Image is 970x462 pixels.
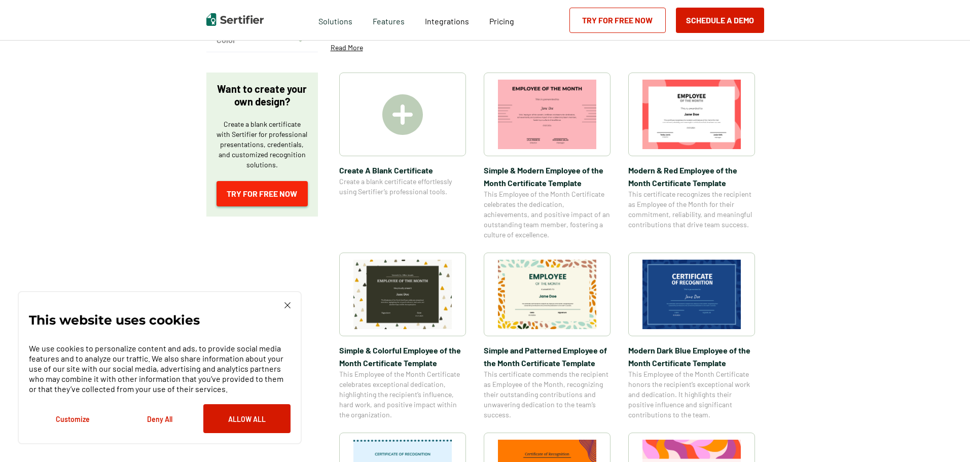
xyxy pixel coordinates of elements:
span: This Employee of the Month Certificate celebrates the dedication, achievements, and positive impa... [484,189,610,240]
span: Simple & Modern Employee of the Month Certificate Template [484,164,610,189]
a: Modern Dark Blue Employee of the Month Certificate TemplateModern Dark Blue Employee of the Month... [628,253,755,420]
button: Schedule a Demo [676,8,764,33]
iframe: Chat Widget [919,413,970,462]
img: Modern Dark Blue Employee of the Month Certificate Template [642,260,741,329]
p: Want to create your own design? [217,83,308,108]
span: This Employee of the Month Certificate honors the recipient’s exceptional work and dedication. It... [628,369,755,420]
p: This website uses cookies [29,315,200,325]
span: Simple and Patterned Employee of the Month Certificate Template [484,344,610,369]
a: Integrations [425,14,469,26]
span: Simple & Colorful Employee of the Month Certificate Template [339,344,466,369]
button: Customize [29,404,116,433]
button: Allow All [203,404,291,433]
span: Solutions [318,14,352,26]
span: Integrations [425,16,469,26]
a: Try for Free Now [569,8,666,33]
p: Read More [331,43,363,53]
a: Simple & Modern Employee of the Month Certificate TemplateSimple & Modern Employee of the Month C... [484,73,610,240]
button: Deny All [116,404,203,433]
a: Try for Free Now [217,181,308,206]
a: Simple & Colorful Employee of the Month Certificate TemplateSimple & Colorful Employee of the Mon... [339,253,466,420]
img: Simple & Modern Employee of the Month Certificate Template [498,80,596,149]
span: Modern & Red Employee of the Month Certificate Template [628,164,755,189]
span: Create A Blank Certificate [339,164,466,176]
span: Features [373,14,405,26]
p: We use cookies to personalize content and ads, to provide social media features and to analyze ou... [29,343,291,394]
img: Modern & Red Employee of the Month Certificate Template [642,80,741,149]
span: Create a blank certificate effortlessly using Sertifier’s professional tools. [339,176,466,197]
p: Create a blank certificate with Sertifier for professional presentations, credentials, and custom... [217,119,308,170]
img: Simple and Patterned Employee of the Month Certificate Template [498,260,596,329]
img: Create A Blank Certificate [382,94,423,135]
span: This Employee of the Month Certificate celebrates exceptional dedication, highlighting the recipi... [339,369,466,420]
span: Pricing [489,16,514,26]
span: This certificate commends the recipient as Employee of the Month, recognizing their outstanding c... [484,369,610,420]
span: Modern Dark Blue Employee of the Month Certificate Template [628,344,755,369]
span: This certificate recognizes the recipient as Employee of the Month for their commitment, reliabil... [628,189,755,230]
img: Sertifier | Digital Credentialing Platform [206,13,264,26]
a: Simple and Patterned Employee of the Month Certificate TemplateSimple and Patterned Employee of t... [484,253,610,420]
img: Cookie Popup Close [284,302,291,308]
a: Modern & Red Employee of the Month Certificate TemplateModern & Red Employee of the Month Certifi... [628,73,755,240]
img: Simple & Colorful Employee of the Month Certificate Template [353,260,452,329]
a: Pricing [489,14,514,26]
